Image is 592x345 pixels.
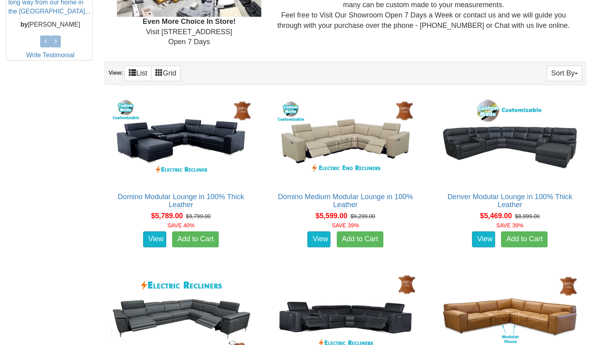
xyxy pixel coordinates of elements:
[274,97,417,185] img: Domino Medium Modular Lounge in 100% Leather
[315,212,347,220] span: $5,599.00
[8,20,92,29] p: [PERSON_NAME]
[172,231,219,247] a: Add to Cart
[278,193,413,209] a: Domino Medium Modular Lounge in 100% Leather
[26,52,74,58] a: Write Testimonial
[515,213,540,219] del: $8,999.00
[480,212,512,220] span: $5,469.00
[496,222,523,229] font: SAVE 39%
[124,66,151,81] a: List
[337,231,383,247] a: Add to Cart
[447,193,572,209] a: Denver Modular Lounge in 100% Thick Leather
[350,213,375,219] del: $9,299.00
[501,231,547,247] a: Add to Cart
[332,222,359,229] font: SAVE 39%
[143,231,166,247] a: View
[167,222,194,229] font: SAVE 40%
[307,231,330,247] a: View
[20,21,28,27] b: by
[109,70,123,76] strong: View:
[109,97,252,185] img: Domino Modular Lounge in 100% Thick Leather
[438,97,581,185] img: Denver Modular Lounge in 100% Thick Leather
[151,66,181,81] a: Grid
[151,212,183,220] span: $5,789.00
[547,66,582,81] button: Sort By
[186,213,211,219] del: $9,799.00
[472,231,495,247] a: View
[118,193,244,209] a: Domino Modular Lounge in 100% Thick Leather
[143,17,236,25] b: Even More Choice In Store!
